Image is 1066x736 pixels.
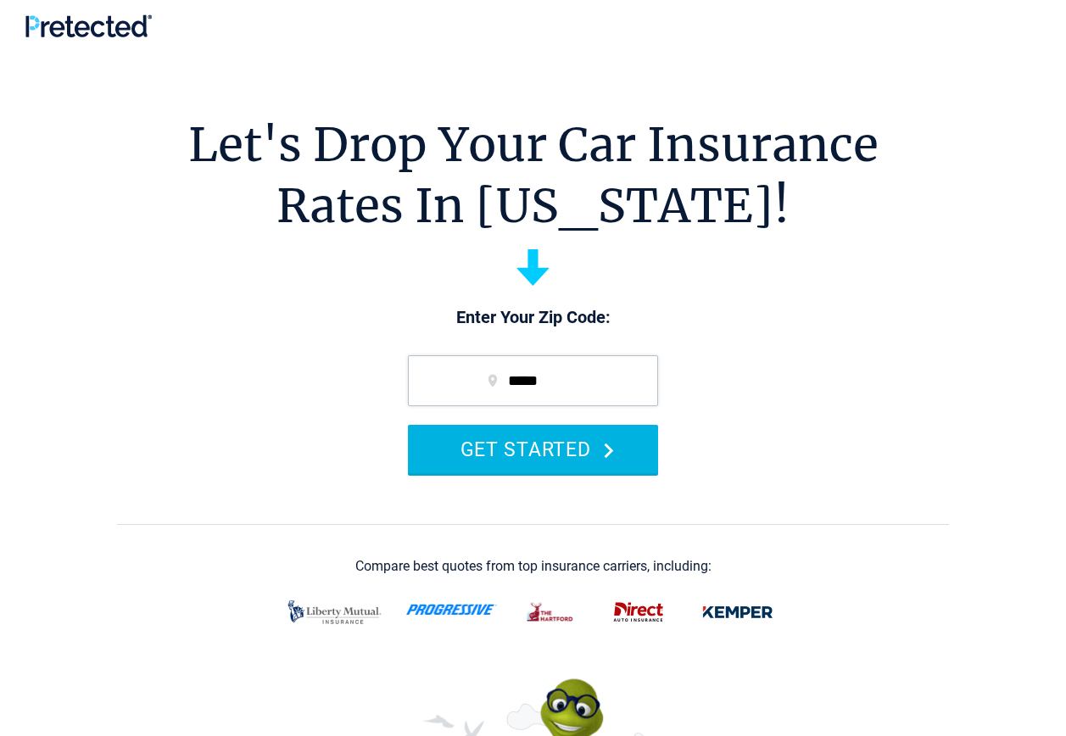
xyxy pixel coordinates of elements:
[25,14,152,37] img: Pretected Logo
[693,594,783,630] img: kemper
[408,425,658,473] button: GET STARTED
[517,594,584,630] img: thehartford
[605,594,673,630] img: direct
[283,592,386,633] img: liberty
[355,559,712,574] div: Compare best quotes from top insurance carriers, including:
[406,604,497,616] img: progressive
[391,306,675,330] p: Enter Your Zip Code:
[188,114,879,237] h1: Let's Drop Your Car Insurance Rates In [US_STATE]!
[408,355,658,406] input: zip code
